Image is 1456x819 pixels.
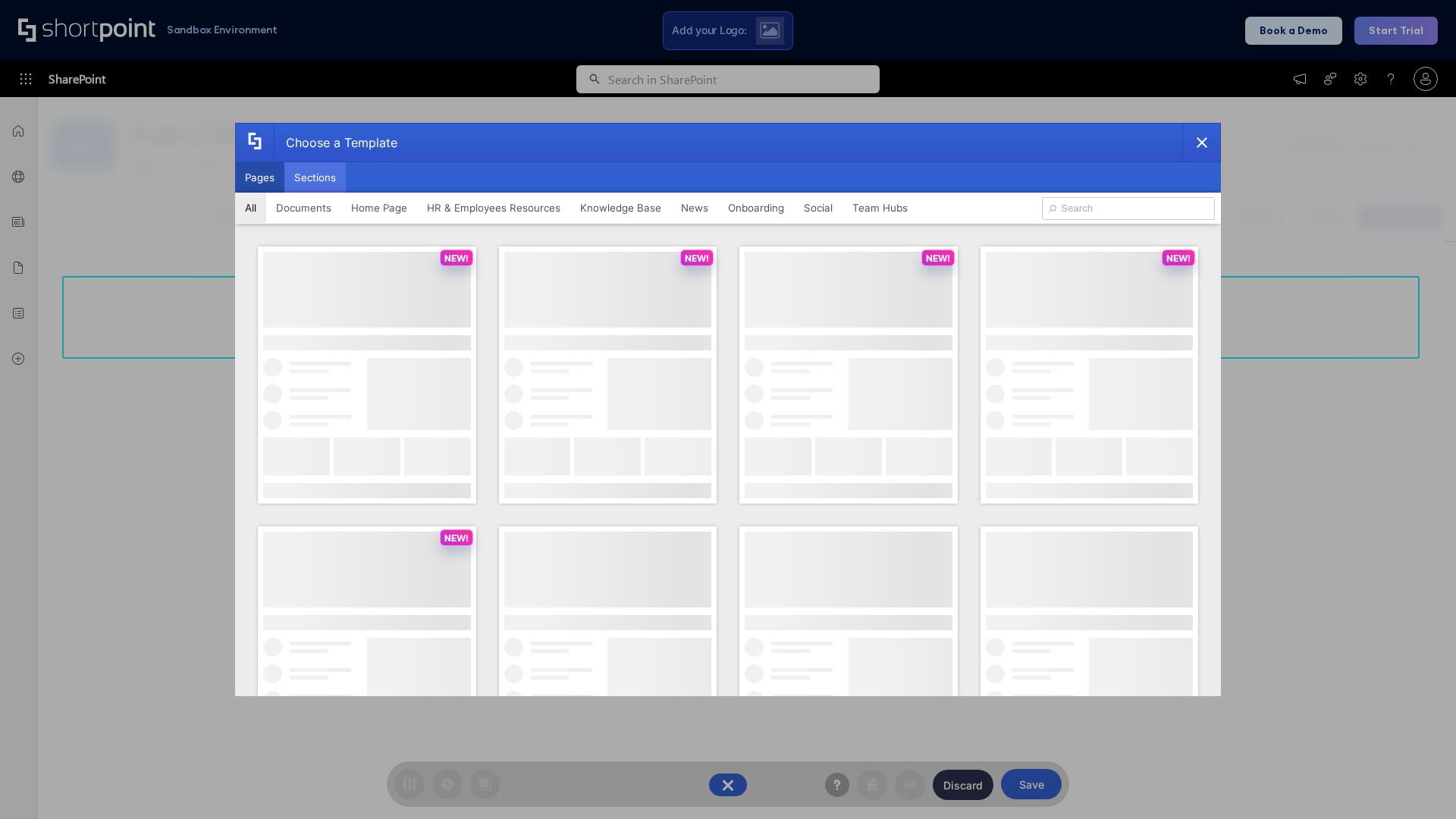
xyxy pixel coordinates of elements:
[671,193,718,223] button: News
[341,193,417,223] button: Home Page
[570,193,671,223] button: Knowledge Base
[444,532,469,544] p: NEW!
[274,124,397,162] div: Choose a Template
[843,193,918,223] button: Team Hubs
[1166,253,1191,264] p: NEW!
[685,253,709,264] p: NEW!
[794,193,843,223] button: Social
[235,162,284,193] button: Pages
[266,193,341,223] button: Documents
[284,162,346,193] button: Sections
[1042,197,1215,220] input: Search
[235,123,1221,696] div: template selector
[417,193,570,223] button: HR & Employees Resources
[235,193,266,223] button: All
[444,253,469,264] p: NEW!
[718,193,794,223] button: Onboarding
[1380,746,1456,819] iframe: Chat Widget
[926,253,950,264] p: NEW!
